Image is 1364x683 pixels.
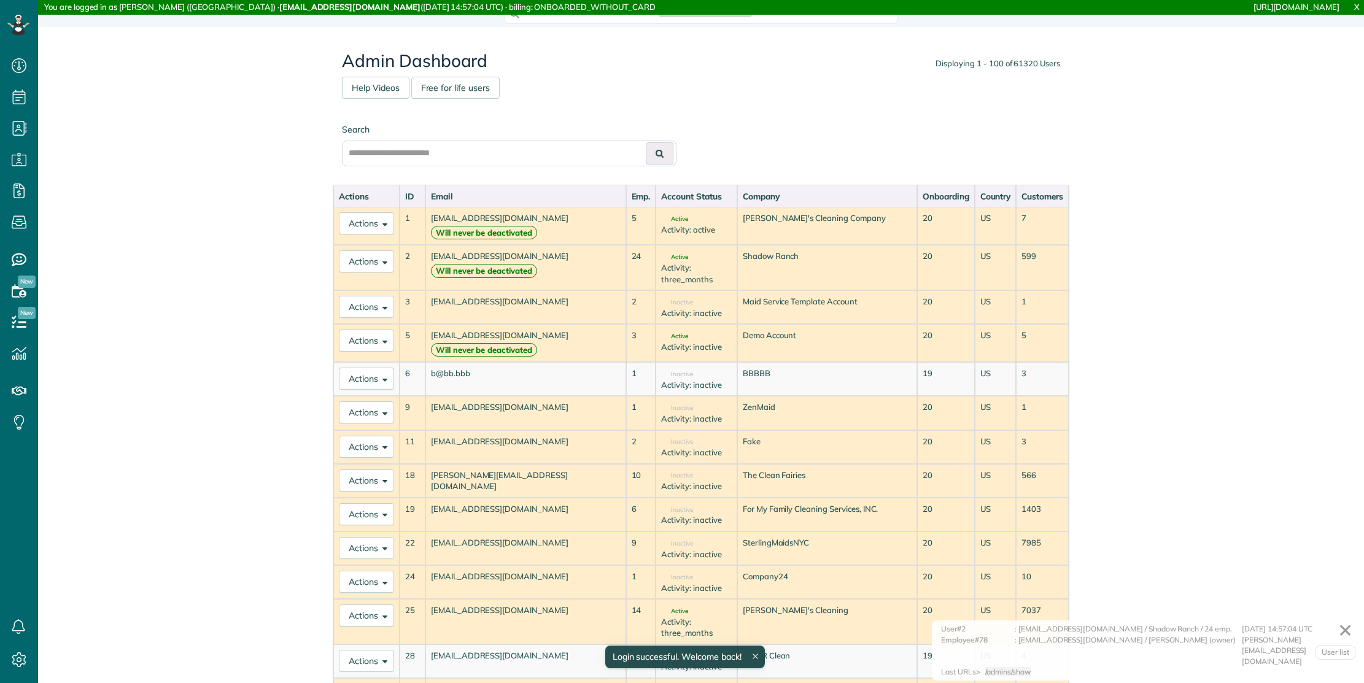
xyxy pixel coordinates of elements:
[425,362,626,396] td: b@bb.bbb
[661,299,693,306] span: Inactive
[339,604,394,627] button: Actions
[737,396,917,430] td: ZenMaid
[917,290,975,324] td: 20
[342,52,1060,71] h2: Admin Dashboard
[400,644,425,678] td: 28
[425,207,626,245] td: [EMAIL_ADDRESS][DOMAIN_NAME]
[339,296,394,318] button: Actions
[626,430,656,464] td: 2
[737,599,917,644] td: [PERSON_NAME]'s Cleaning
[737,324,917,362] td: Demo Account
[411,77,500,99] a: Free for life users
[425,430,626,464] td: [EMAIL_ADDRESS][DOMAIN_NAME]
[339,190,394,203] div: Actions
[405,190,420,203] div: ID
[917,644,975,678] td: 19
[342,123,676,136] label: Search
[941,623,1015,635] div: User#2
[737,464,917,498] td: The Clean Fairies
[1015,623,1242,635] div: : [EMAIL_ADDRESS][DOMAIN_NAME] / Shadow Ranch / 24 emp.
[400,396,425,430] td: 9
[661,582,731,594] div: Activity: inactive
[661,574,693,581] span: Inactive
[425,498,626,531] td: [EMAIL_ADDRESS][DOMAIN_NAME]
[737,290,917,324] td: Maid Service Template Account
[1242,635,1352,667] div: [PERSON_NAME][EMAIL_ADDRESS][DOMAIN_NAME]
[737,531,917,565] td: SterlingMaidsNYC
[339,469,394,492] button: Actions
[431,226,537,240] strong: Will never be deactivated
[425,396,626,430] td: [EMAIL_ADDRESS][DOMAIN_NAME]
[1021,190,1063,203] div: Customers
[975,324,1017,362] td: US
[339,537,394,559] button: Actions
[339,368,394,390] button: Actions
[1332,615,1358,645] a: ✕
[923,190,969,203] div: Onboarding
[985,667,1031,676] span: /admins/show
[339,330,394,352] button: Actions
[400,207,425,245] td: 1
[737,362,917,396] td: BBBBB
[425,245,626,290] td: [EMAIL_ADDRESS][DOMAIN_NAME]
[425,324,626,362] td: [EMAIL_ADDRESS][DOMAIN_NAME]
[1016,290,1069,324] td: 1
[400,464,425,498] td: 18
[626,396,656,430] td: 1
[339,503,394,525] button: Actions
[661,413,731,425] div: Activity: inactive
[425,531,626,565] td: [EMAIL_ADDRESS][DOMAIN_NAME]
[661,405,693,411] span: Inactive
[342,77,409,99] a: Help Videos
[339,436,394,458] button: Actions
[626,565,656,599] td: 1
[737,207,917,245] td: [PERSON_NAME]'s Cleaning Company
[425,565,626,599] td: [EMAIL_ADDRESS][DOMAIN_NAME]
[18,276,36,288] span: New
[743,190,912,203] div: Company
[661,480,731,492] div: Activity: inactive
[400,290,425,324] td: 3
[339,401,394,423] button: Actions
[626,531,656,565] td: 9
[661,254,688,260] span: Active
[975,599,1017,644] td: US
[737,245,917,290] td: Shadow Ranch
[917,396,975,430] td: 20
[661,447,731,458] div: Activity: inactive
[339,650,394,672] button: Actions
[425,599,626,644] td: [EMAIL_ADDRESS][DOMAIN_NAME]
[18,307,36,319] span: New
[1016,498,1069,531] td: 1403
[431,190,621,203] div: Email
[975,207,1017,245] td: US
[279,2,420,12] strong: [EMAIL_ADDRESS][DOMAIN_NAME]
[661,333,688,339] span: Active
[425,464,626,498] td: [PERSON_NAME][EMAIL_ADDRESS][DOMAIN_NAME]
[975,290,1017,324] td: US
[425,644,626,678] td: [EMAIL_ADDRESS][DOMAIN_NAME]
[626,207,656,245] td: 5
[1254,2,1339,12] a: [URL][DOMAIN_NAME]
[400,245,425,290] td: 2
[917,324,975,362] td: 20
[980,190,1011,203] div: Country
[425,290,626,324] td: [EMAIL_ADDRESS][DOMAIN_NAME]
[661,541,693,547] span: Inactive
[737,565,917,599] td: Company24
[661,439,693,445] span: Inactive
[1015,635,1242,667] div: : [EMAIL_ADDRESS][DOMAIN_NAME] / [PERSON_NAME] (owner)
[400,565,425,599] td: 24
[339,571,394,593] button: Actions
[936,58,1060,69] div: Displaying 1 - 100 of 61320 Users
[1016,324,1069,362] td: 5
[400,362,425,396] td: 6
[626,245,656,290] td: 24
[1016,531,1069,565] td: 7985
[1016,565,1069,599] td: 10
[400,324,425,362] td: 5
[917,464,975,498] td: 20
[661,190,731,203] div: Account Status
[661,262,731,285] div: Activity: three_months
[431,264,537,278] strong: Will never be deactivated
